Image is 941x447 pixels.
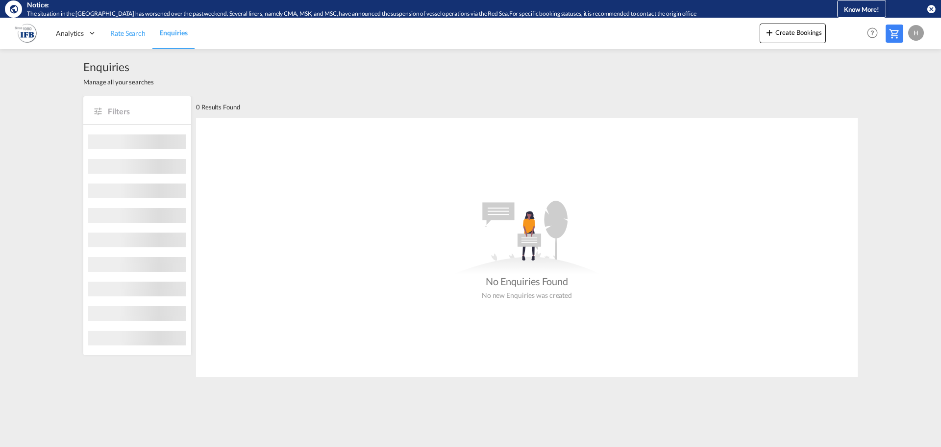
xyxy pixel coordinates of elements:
div: Analytics [49,17,103,49]
div: 0 Results Found [196,96,240,118]
div: No new Enquiries was created [482,288,572,300]
div: The situation in the Red Sea has worsened over the past weekend. Several liners, namely CMA, MSK,... [27,10,796,18]
button: icon-close-circle [926,4,936,14]
span: Help [864,25,881,41]
img: b628ab10256c11eeb52753acbc15d091.png [15,22,37,44]
span: Enquiries [159,28,188,37]
span: Rate Search [110,29,146,37]
md-icon: icon-earth [9,4,19,14]
button: icon-plus 400-fgCreate Bookings [760,24,826,43]
span: Analytics [56,28,84,38]
md-icon: assets/icons/custom/empty_quotes.svg [453,201,600,274]
div: H [908,25,924,41]
div: Help [864,25,886,42]
a: Enquiries [152,17,195,49]
span: Know More! [844,5,879,13]
span: Filters [108,106,181,117]
md-icon: icon-plus 400-fg [764,26,775,38]
a: Rate Search [103,17,152,49]
div: No Enquiries Found [486,274,568,288]
span: Enquiries [83,59,154,75]
span: Manage all your searches [83,78,154,86]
